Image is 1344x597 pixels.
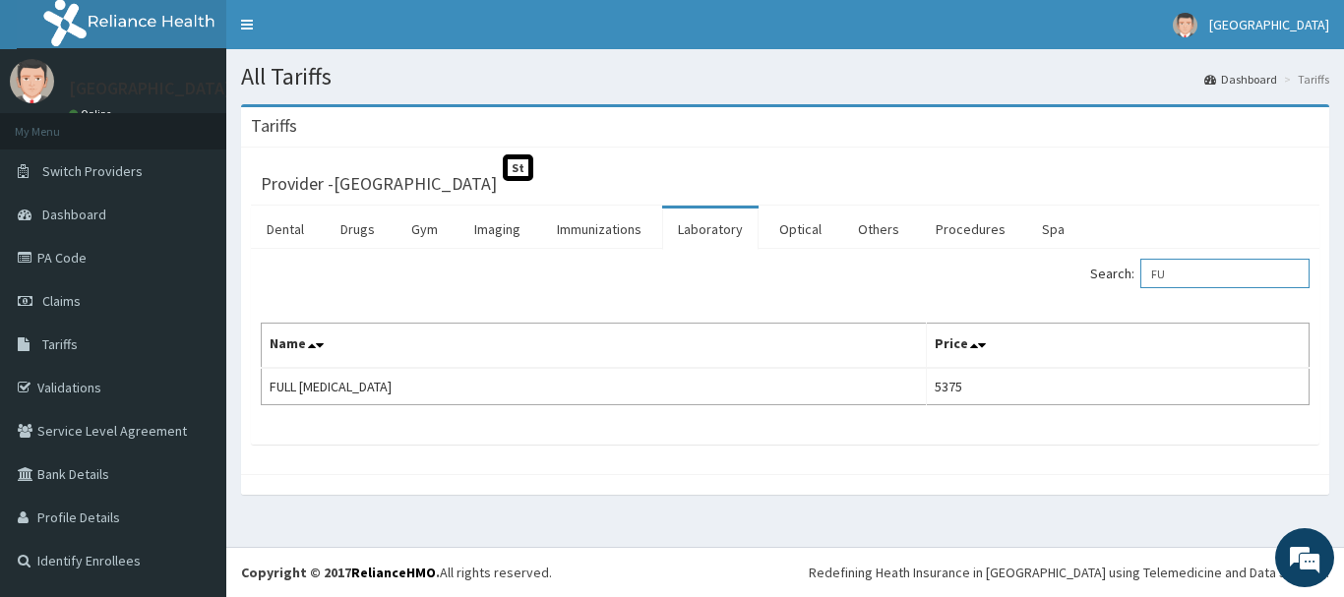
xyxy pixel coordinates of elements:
input: Search: [1140,259,1310,288]
span: Switch Providers [42,162,143,180]
a: Optical [764,209,837,250]
span: St [503,154,533,181]
a: Drugs [325,209,391,250]
div: Redefining Heath Insurance in [GEOGRAPHIC_DATA] using Telemedicine and Data Science! [809,563,1329,582]
h3: Tariffs [251,117,297,135]
a: Procedures [920,209,1021,250]
div: Minimize live chat window [323,10,370,57]
a: RelianceHMO [351,564,436,581]
label: Search: [1090,259,1310,288]
a: Imaging [458,209,536,250]
a: Gym [396,209,454,250]
span: We're online! [114,175,272,374]
p: [GEOGRAPHIC_DATA] [69,80,231,97]
footer: All rights reserved. [226,547,1344,597]
img: User Image [10,59,54,103]
h1: All Tariffs [241,64,1329,90]
td: FULL [MEDICAL_DATA] [262,368,927,405]
span: Tariffs [42,335,78,353]
a: Spa [1026,209,1080,250]
a: Laboratory [662,209,759,250]
span: [GEOGRAPHIC_DATA] [1209,16,1329,33]
li: Tariffs [1279,71,1329,88]
th: Price [927,324,1310,369]
th: Name [262,324,927,369]
strong: Copyright © 2017 . [241,564,440,581]
span: Dashboard [42,206,106,223]
a: Others [842,209,915,250]
div: Chat with us now [102,110,331,136]
a: Online [69,107,116,121]
a: Dashboard [1204,71,1277,88]
a: Immunizations [541,209,657,250]
td: 5375 [927,368,1310,405]
img: d_794563401_company_1708531726252_794563401 [36,98,80,148]
h3: Provider - [GEOGRAPHIC_DATA] [261,175,497,193]
span: Claims [42,292,81,310]
textarea: Type your message and hit 'Enter' [10,392,375,461]
img: User Image [1173,13,1197,37]
a: Dental [251,209,320,250]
